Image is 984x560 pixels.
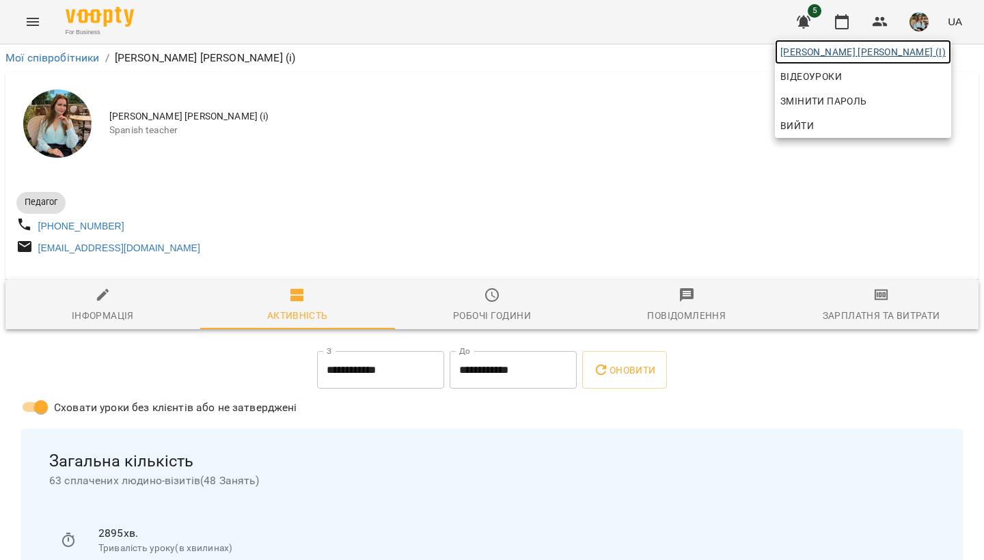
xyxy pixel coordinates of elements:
span: Відеоуроки [780,68,842,85]
a: Змінити пароль [775,89,951,113]
span: [PERSON_NAME] [PERSON_NAME] (і) [780,44,946,60]
a: Відеоуроки [775,64,847,89]
a: [PERSON_NAME] [PERSON_NAME] (і) [775,40,951,64]
button: Вийти [775,113,951,138]
span: Змінити пароль [780,93,946,109]
span: Вийти [780,117,814,134]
